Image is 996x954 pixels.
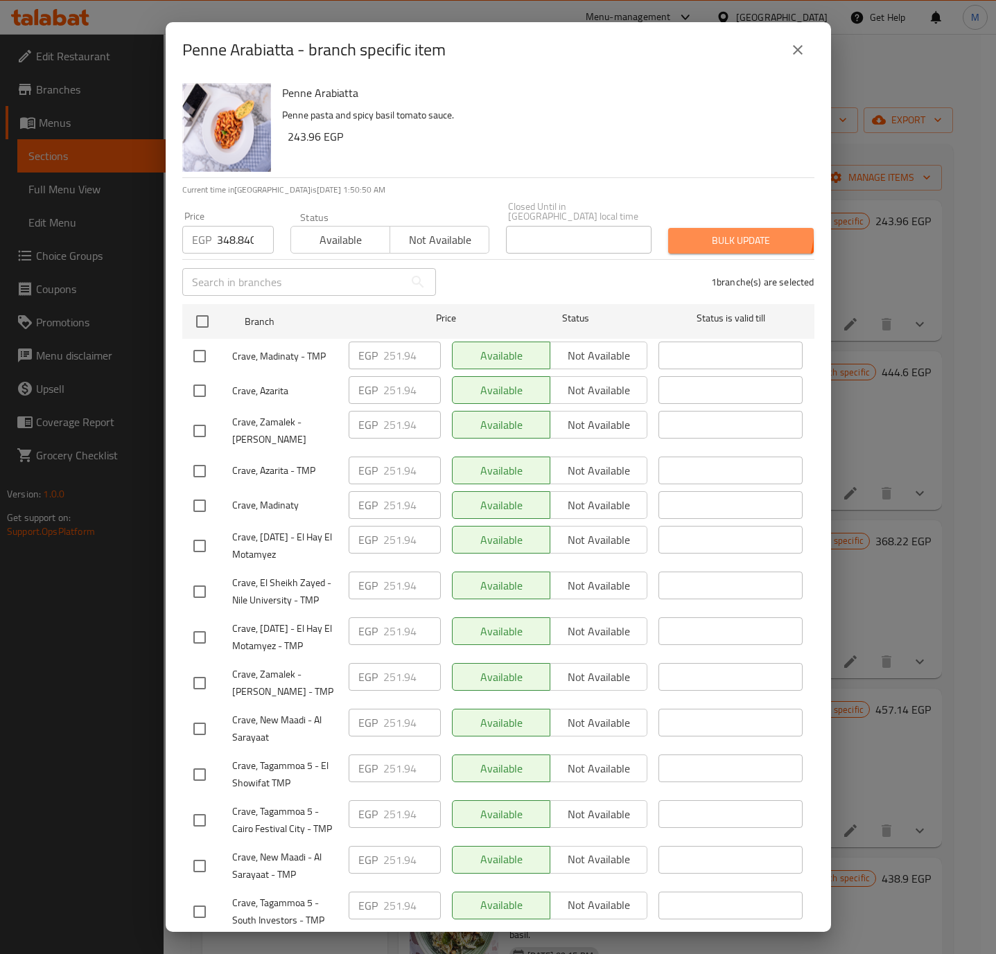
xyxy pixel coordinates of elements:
[383,572,441,599] input: Please enter price
[232,529,338,563] span: Crave, [DATE] - El Hay El Motamyez
[217,226,274,254] input: Please enter price
[232,382,338,400] span: Crave, Azarita
[358,347,378,364] p: EGP
[396,230,484,250] span: Not available
[781,33,814,67] button: close
[232,497,338,514] span: Crave, Madinaty
[282,107,803,124] p: Penne pasta and spicy basil tomato sauce.
[232,414,338,448] span: Crave, Zamalek - [PERSON_NAME]
[358,806,378,822] p: EGP
[668,228,814,254] button: Bulk update
[390,226,489,254] button: Not available
[383,846,441,874] input: Please enter price
[290,226,390,254] button: Available
[679,232,803,249] span: Bulk update
[383,342,441,369] input: Please enter price
[232,757,338,792] span: Crave, Tagammoa 5 - El Showifat TMP
[182,39,446,61] h2: Penne Arabiatta - branch specific item
[383,754,441,782] input: Please enter price
[400,310,492,327] span: Price
[288,127,803,146] h6: 243.96 EGP
[358,669,378,685] p: EGP
[383,411,441,439] input: Please enter price
[232,712,338,746] span: Crave, New Maadi - Al Sarayaat
[383,491,441,519] input: Please enter price
[232,620,338,655] span: Crave, [DATE] - El Hay El Motamyez - TMP
[232,849,338,883] span: Crave, New Maadi - Al Sarayaat - TMP
[383,457,441,484] input: Please enter price
[182,184,814,196] p: Current time in [GEOGRAPHIC_DATA] is [DATE] 1:50:50 AM
[383,663,441,691] input: Please enter price
[358,623,378,639] p: EGP
[358,577,378,594] p: EGP
[232,574,338,609] span: Crave, El Sheikh Zayed - Nile University - TMP
[383,526,441,554] input: Please enter price
[232,803,338,838] span: Crave, Tagammoa 5 - Cairo Festival City - TMP
[358,462,378,479] p: EGP
[358,760,378,777] p: EGP
[297,230,385,250] span: Available
[358,497,378,513] p: EGP
[503,310,647,327] span: Status
[383,376,441,404] input: Please enter price
[358,714,378,731] p: EGP
[358,851,378,868] p: EGP
[232,666,338,700] span: Crave, Zamalek - [PERSON_NAME] - TMP
[358,382,378,398] p: EGP
[358,897,378,914] p: EGP
[383,709,441,736] input: Please enter price
[232,348,338,365] span: Crave, Madinaty - TMP
[232,894,338,929] span: Crave, Tagammoa 5 - South Investors - TMP
[192,231,211,248] p: EGP
[383,892,441,919] input: Please enter price
[182,268,404,296] input: Search in branches
[358,416,378,433] p: EGP
[182,83,271,172] img: Penne Arabiatta
[711,275,814,289] p: 1 branche(s) are selected
[232,462,338,479] span: Crave, Azarita - TMP
[245,313,389,330] span: Branch
[358,531,378,548] p: EGP
[383,800,441,828] input: Please enter price
[658,310,803,327] span: Status is valid till
[383,617,441,645] input: Please enter price
[282,83,803,103] h6: Penne Arabiatta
